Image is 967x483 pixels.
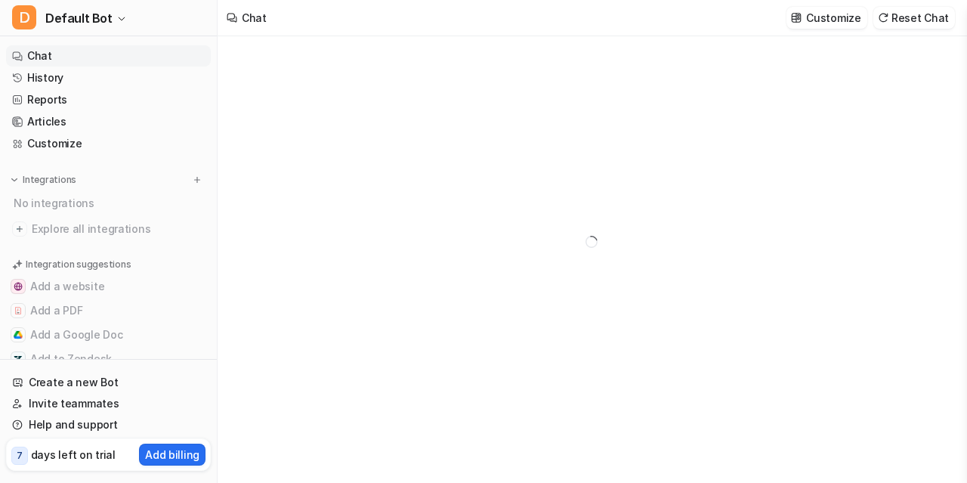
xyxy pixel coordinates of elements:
a: Reports [6,89,211,110]
img: Add to Zendesk [14,355,23,364]
img: explore all integrations [12,221,27,237]
p: Add billing [145,447,199,463]
img: customize [791,12,802,23]
button: Integrations [6,172,81,187]
a: Articles [6,111,211,132]
button: Reset Chat [873,7,955,29]
a: History [6,67,211,88]
img: expand menu [9,175,20,185]
img: Add a PDF [14,306,23,315]
button: Add to ZendeskAdd to Zendesk [6,347,211,371]
p: Customize [806,10,860,26]
button: Customize [786,7,867,29]
a: Create a new Bot [6,372,211,393]
p: Integrations [23,174,76,186]
span: Default Bot [45,8,113,29]
img: Add a website [14,282,23,291]
a: Explore all integrations [6,218,211,240]
p: Integration suggestions [26,258,131,271]
span: D [12,5,36,29]
p: 7 [17,449,23,463]
div: Chat [242,10,267,26]
img: reset [878,12,888,23]
p: days left on trial [31,447,116,463]
a: Chat [6,45,211,67]
a: Invite teammates [6,393,211,414]
img: menu_add.svg [192,175,202,185]
button: Add a websiteAdd a website [6,274,211,299]
span: Explore all integrations [32,217,205,241]
a: Help and support [6,414,211,435]
div: No integrations [9,190,211,215]
img: Add a Google Doc [14,330,23,339]
button: Add a PDFAdd a PDF [6,299,211,323]
a: Customize [6,133,211,154]
button: Add billing [139,444,205,466]
button: Add a Google DocAdd a Google Doc [6,323,211,347]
